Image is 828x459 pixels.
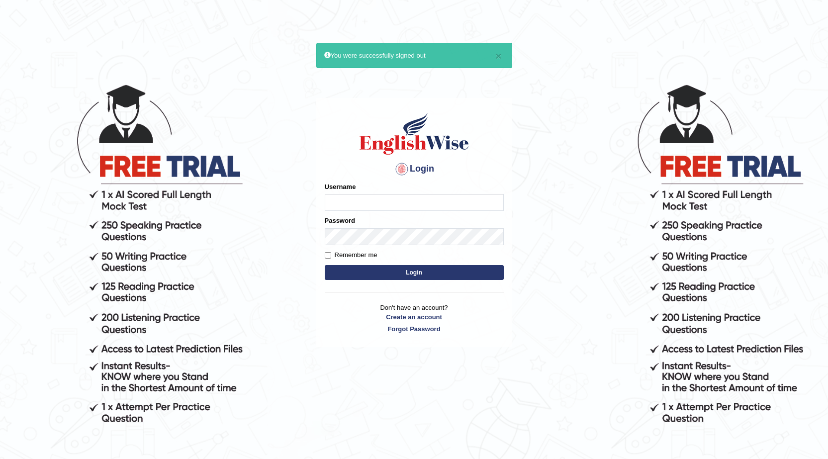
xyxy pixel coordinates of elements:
div: You were successfully signed out [316,43,512,68]
label: Username [325,182,356,191]
label: Remember me [325,250,377,260]
a: Create an account [325,312,504,322]
a: Forgot Password [325,324,504,334]
button: × [495,51,501,61]
label: Password [325,216,355,225]
p: Don't have an account? [325,303,504,334]
button: Login [325,265,504,280]
img: Logo of English Wise sign in for intelligent practice with AI [358,111,471,156]
h4: Login [325,161,504,177]
input: Remember me [325,252,331,259]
